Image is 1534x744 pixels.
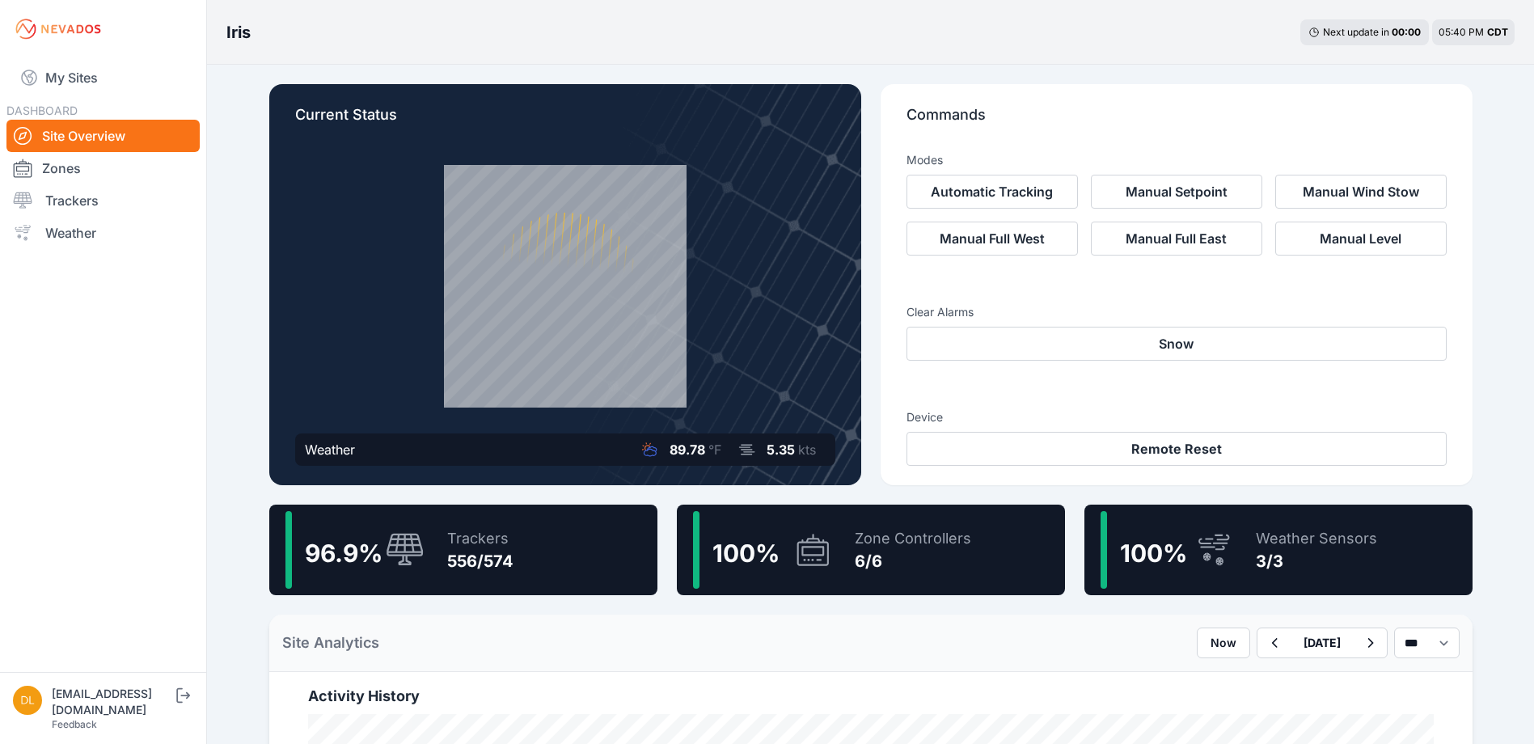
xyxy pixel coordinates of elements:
a: Zones [6,152,200,184]
span: 5.35 [767,442,795,458]
h2: Site Analytics [282,632,379,654]
div: Weather Sensors [1256,527,1377,550]
button: Remote Reset [906,432,1447,466]
span: kts [798,442,816,458]
a: My Sites [6,58,200,97]
div: 6/6 [855,550,971,573]
div: Zone Controllers [855,527,971,550]
button: Manual Setpoint [1091,175,1262,209]
span: Next update in [1323,26,1389,38]
p: Commands [906,104,1447,139]
p: Current Status [295,104,835,139]
button: Manual Full West [906,222,1078,256]
div: Trackers [447,527,513,550]
a: 96.9%Trackers556/574 [269,505,657,595]
div: 556/574 [447,550,513,573]
span: 100 % [1120,539,1187,568]
a: Site Overview [6,120,200,152]
img: dlay@prim.com [13,686,42,715]
button: Manual Level [1275,222,1447,256]
div: [EMAIL_ADDRESS][DOMAIN_NAME] [52,686,173,718]
div: 00 : 00 [1392,26,1421,39]
button: Automatic Tracking [906,175,1078,209]
nav: Breadcrumb [226,11,251,53]
div: Weather [305,440,355,459]
span: 05:40 PM [1439,26,1484,38]
a: Feedback [52,718,97,730]
span: DASHBOARD [6,104,78,117]
a: 100%Weather Sensors3/3 [1084,505,1473,595]
a: Trackers [6,184,200,217]
span: 96.9 % [305,539,382,568]
img: Nevados [13,16,104,42]
a: Weather [6,217,200,249]
button: Manual Wind Stow [1275,175,1447,209]
h2: Activity History [308,685,1434,708]
span: 89.78 [670,442,705,458]
h3: Clear Alarms [906,304,1447,320]
button: [DATE] [1291,628,1354,657]
span: °F [708,442,721,458]
h3: Device [906,409,1447,425]
button: Snow [906,327,1447,361]
h3: Modes [906,152,943,168]
span: CDT [1487,26,1508,38]
a: 100%Zone Controllers6/6 [677,505,1065,595]
div: 3/3 [1256,550,1377,573]
button: Now [1197,628,1250,658]
h3: Iris [226,21,251,44]
button: Manual Full East [1091,222,1262,256]
span: 100 % [712,539,780,568]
